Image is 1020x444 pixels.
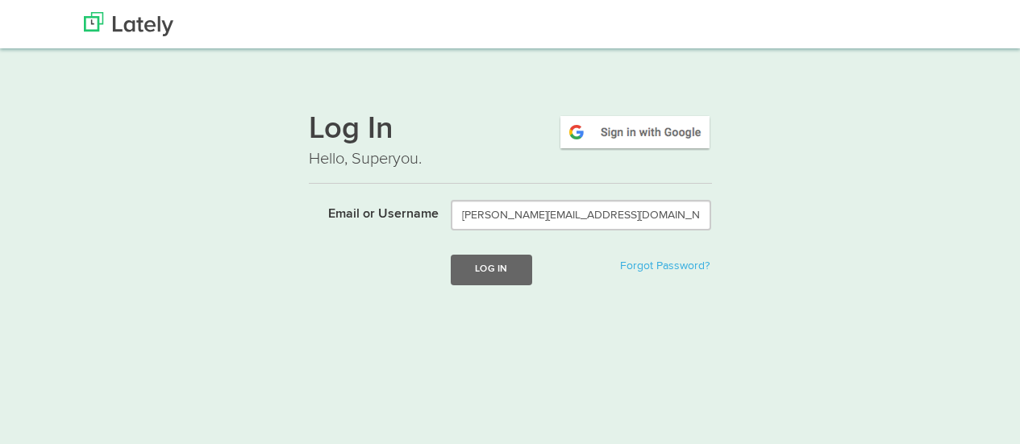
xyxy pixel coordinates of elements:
img: google-signin.png [558,114,712,151]
label: Email or Username [297,200,439,224]
button: Log In [451,255,531,284]
img: Lately [84,12,173,36]
p: Hello, Superyou. [309,147,712,171]
a: Forgot Password? [620,260,710,272]
input: Email or Username [451,200,711,230]
h1: Log In [309,114,712,147]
